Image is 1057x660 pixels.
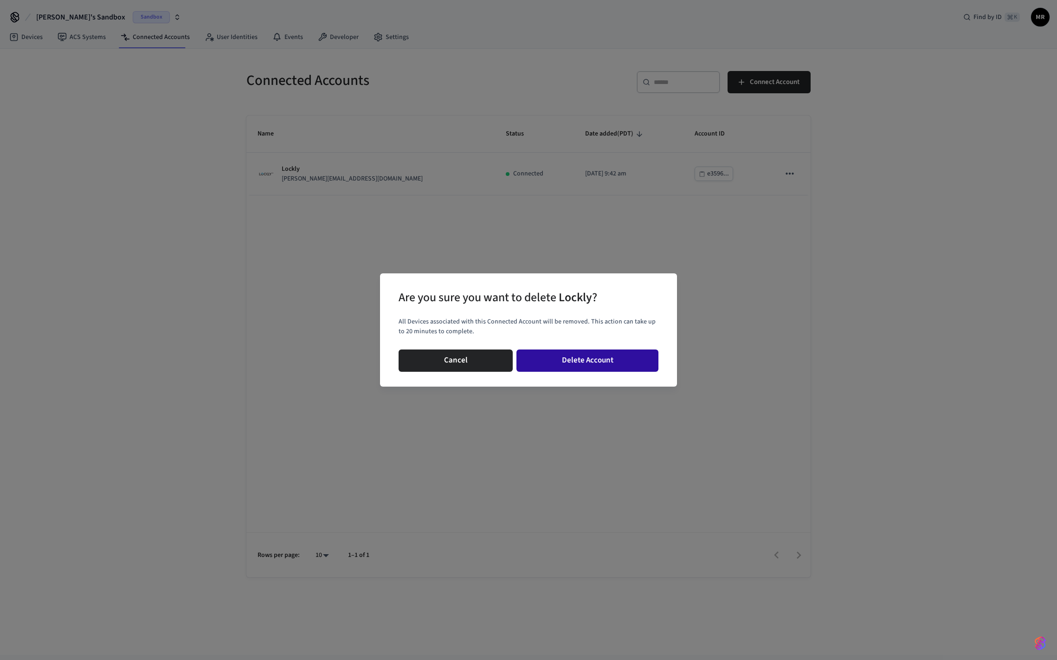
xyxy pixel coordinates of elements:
div: Are you sure you want to delete ? [399,288,597,307]
span: Lockly [559,289,592,306]
button: Cancel [399,349,513,372]
img: SeamLogoGradient.69752ec5.svg [1035,636,1046,651]
button: Delete Account [516,349,658,372]
p: All Devices associated with this Connected Account will be removed. This action can take up to 20... [399,317,658,336]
